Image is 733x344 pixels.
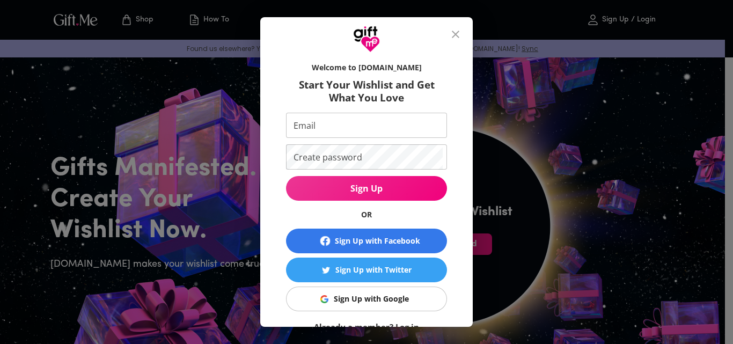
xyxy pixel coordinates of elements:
h6: OR [286,209,447,220]
button: Sign Up [286,176,447,201]
a: Already a member? Log in [314,321,419,332]
h6: Welcome to [DOMAIN_NAME] [286,62,447,73]
button: close [443,21,468,47]
button: Sign Up with Facebook [286,229,447,253]
div: Sign Up with Twitter [335,264,412,276]
img: Sign Up with Twitter [322,266,330,274]
h6: Start Your Wishlist and Get What You Love [286,78,447,104]
div: Sign Up with Google [334,293,409,305]
div: Sign Up with Facebook [335,235,420,247]
span: Sign Up [286,182,447,194]
button: Sign Up with TwitterSign Up with Twitter [286,258,447,282]
button: Sign Up with GoogleSign Up with Google [286,287,447,311]
img: GiftMe Logo [353,26,380,53]
img: Sign Up with Google [320,295,328,303]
